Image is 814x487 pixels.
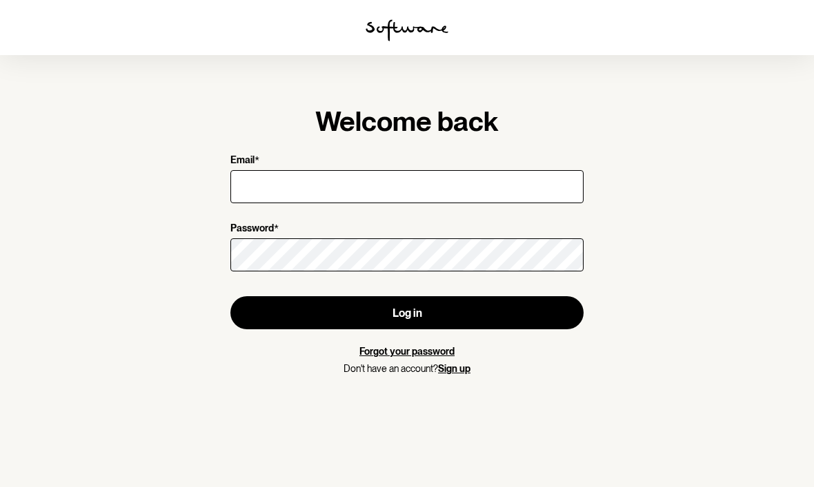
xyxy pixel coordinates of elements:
img: software logo [366,19,448,41]
p: Email [230,154,255,167]
p: Don't have an account? [230,363,584,375]
button: Log in [230,296,584,329]
a: Sign up [438,363,470,374]
a: Forgot your password [359,346,455,357]
p: Password [230,222,274,236]
h1: Welcome back [230,105,584,138]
